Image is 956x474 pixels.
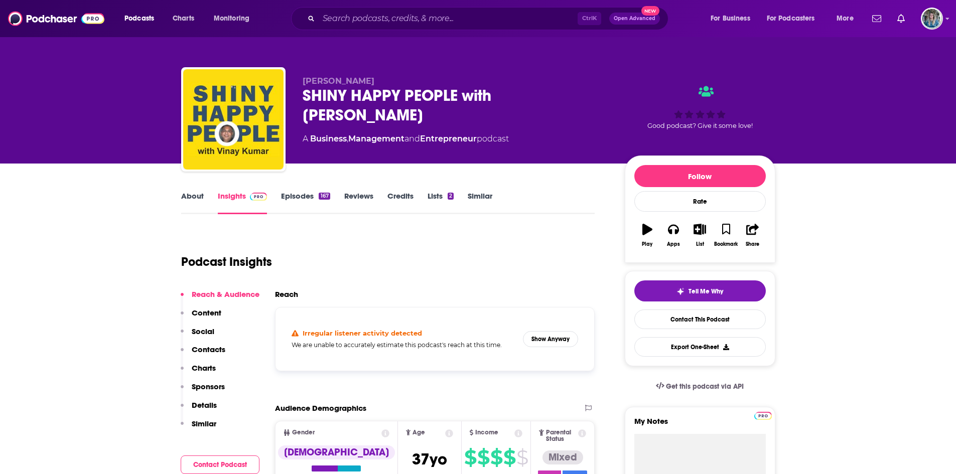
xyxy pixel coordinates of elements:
span: Tell Me Why [689,287,723,295]
div: [DEMOGRAPHIC_DATA] [278,445,395,459]
button: Open AdvancedNew [609,13,660,25]
span: For Podcasters [767,12,815,26]
span: $ [503,449,515,465]
button: Bookmark [713,217,739,253]
a: Reviews [344,191,373,214]
h2: Audience Demographics [275,403,366,413]
div: Play [642,241,652,247]
a: Business [310,134,347,143]
span: Good podcast? Give it some love! [647,122,753,129]
p: Content [192,308,221,318]
div: Bookmark [714,241,738,247]
a: Show notifications dropdown [868,10,885,27]
span: Ctrl K [578,12,601,25]
button: Sponsors [181,382,225,400]
label: My Notes [634,416,766,434]
img: Podchaser - Follow, Share and Rate Podcasts [8,9,104,28]
div: 167 [319,193,330,200]
input: Search podcasts, credits, & more... [319,11,578,27]
button: Reach & Audience [181,289,259,308]
span: For Business [711,12,750,26]
span: $ [516,449,528,465]
p: Details [192,400,217,410]
button: Show Anyway [523,331,578,347]
a: Credits [387,191,414,214]
p: Reach & Audience [192,289,259,299]
a: Entrepreneur [420,134,477,143]
a: Show notifications dropdown [893,10,909,27]
img: SHINY HAPPY PEOPLE with Vinay Kumar [183,69,284,170]
span: [PERSON_NAME] [303,76,374,86]
button: Share [739,217,765,253]
button: Contacts [181,345,225,363]
span: Parental Status [546,429,577,442]
a: About [181,191,204,214]
button: open menu [207,11,262,27]
span: Charts [173,12,194,26]
p: Contacts [192,345,225,354]
h5: We are unable to accurately estimate this podcast's reach at this time. [292,341,515,349]
a: Episodes167 [281,191,330,214]
span: Monitoring [214,12,249,26]
span: Gender [292,429,315,436]
p: Similar [192,419,216,428]
button: Similar [181,419,216,437]
div: Share [746,241,759,247]
div: Search podcasts, credits, & more... [301,7,678,30]
button: Export One-Sheet [634,337,766,357]
div: List [696,241,704,247]
button: Show profile menu [921,8,943,30]
a: Get this podcast via API [648,374,752,399]
a: Charts [166,11,200,27]
a: Similar [468,191,492,214]
button: Apps [660,217,687,253]
span: $ [464,449,476,465]
span: New [641,6,659,16]
button: tell me why sparkleTell Me Why [634,280,766,301]
a: Pro website [754,410,772,420]
div: Mixed [542,450,583,464]
button: Content [181,308,221,327]
span: 37 yo [412,449,447,469]
span: Income [475,429,498,436]
p: Charts [192,363,216,373]
div: 2 [448,193,454,200]
img: Podchaser Pro [754,412,772,420]
img: Podchaser Pro [250,193,267,201]
span: and [404,134,420,143]
span: More [837,12,854,26]
button: open menu [760,11,830,27]
span: $ [477,449,489,465]
button: Follow [634,165,766,187]
div: Rate [634,191,766,212]
a: Lists2 [428,191,454,214]
p: Sponsors [192,382,225,391]
h1: Podcast Insights [181,254,272,269]
img: tell me why sparkle [676,287,685,295]
button: Social [181,327,214,345]
button: Play [634,217,660,253]
a: Contact This Podcast [634,309,766,329]
div: A podcast [303,133,509,145]
span: Age [413,429,425,436]
img: User Profile [921,8,943,30]
span: Logged in as EllaDavidson [921,8,943,30]
a: InsightsPodchaser Pro [218,191,267,214]
span: Open Advanced [614,16,655,21]
button: List [687,217,713,253]
span: $ [490,449,502,465]
span: Podcasts [124,12,154,26]
p: Social [192,327,214,336]
div: Apps [667,241,680,247]
button: open menu [830,11,866,27]
div: Good podcast? Give it some love! [625,76,775,138]
button: Details [181,400,217,419]
button: open menu [704,11,763,27]
span: Get this podcast via API [666,382,744,391]
span: , [347,134,348,143]
a: Management [348,134,404,143]
button: open menu [117,11,167,27]
button: Charts [181,363,216,382]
